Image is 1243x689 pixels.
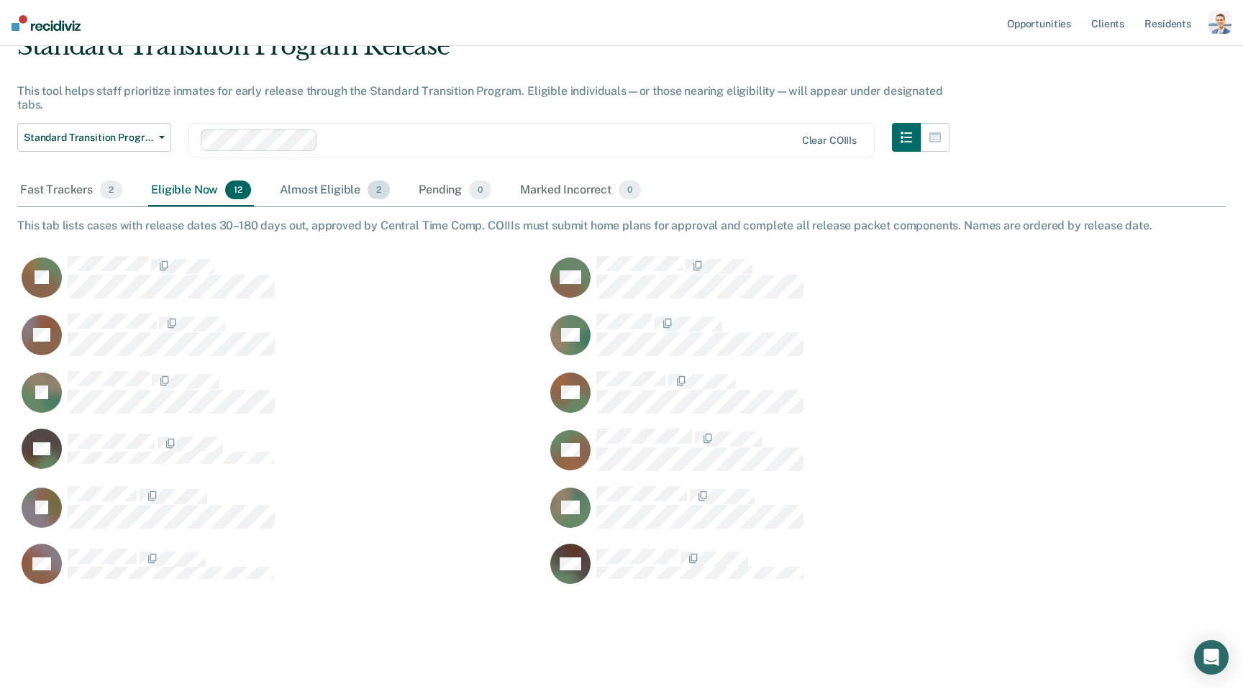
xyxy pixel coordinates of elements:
[17,428,546,485] div: CaseloadOpportunityCell-2197421
[17,485,546,543] div: CaseloadOpportunityCell-334969
[546,543,1075,601] div: CaseloadOpportunityCell-2205886
[12,15,81,31] img: Recidiviz
[225,181,251,199] span: 12
[17,543,546,601] div: CaseloadOpportunityCell-303728
[517,175,644,206] div: Marked Incorrect0
[17,84,950,111] div: This tool helps staff prioritize inmates for early release through the Standard Transition Progra...
[802,134,857,147] div: Clear COIIIs
[619,181,641,199] span: 0
[546,255,1075,313] div: CaseloadOpportunityCell-2137863
[24,132,153,144] span: Standard Transition Program Release
[546,370,1075,428] div: CaseloadOpportunityCell-2283839
[469,181,491,199] span: 0
[17,123,171,152] button: Standard Transition Program Release
[17,255,546,313] div: CaseloadOpportunityCell-2190265
[17,32,950,73] div: Standard Transition Program Release
[17,313,546,370] div: CaseloadOpportunityCell-289536
[546,428,1075,485] div: CaseloadOpportunityCell-348634
[17,219,1226,232] div: This tab lists cases with release dates 30–180 days out, approved by Central Time Comp. COIIIs mu...
[100,181,122,199] span: 2
[546,485,1075,543] div: CaseloadOpportunityCell-286756
[17,370,546,428] div: CaseloadOpportunityCell-2108853
[546,313,1075,370] div: CaseloadOpportunityCell-233405
[17,175,125,206] div: Fast Trackers2
[416,175,494,206] div: Pending0
[148,175,254,206] div: Eligible Now12
[1194,640,1229,675] div: Open Intercom Messenger
[368,181,390,199] span: 2
[277,175,393,206] div: Almost Eligible2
